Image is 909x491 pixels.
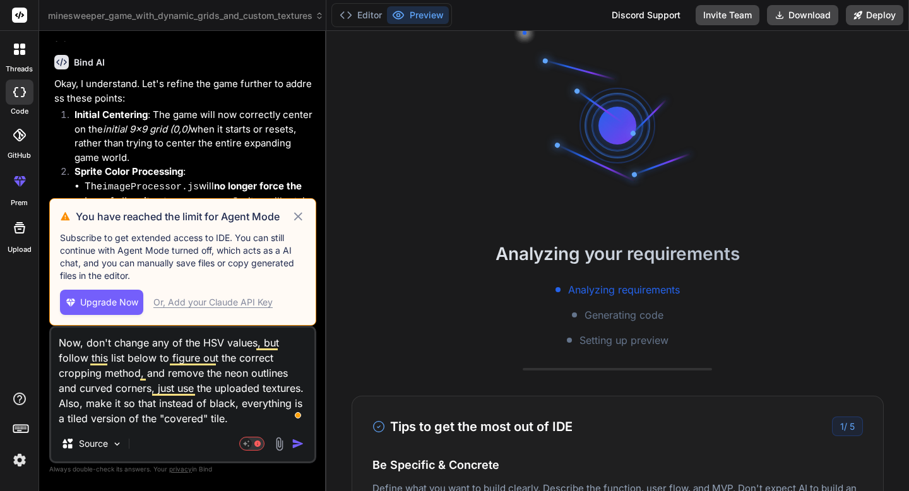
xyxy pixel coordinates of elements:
[604,5,688,25] div: Discord Support
[51,328,314,426] textarea: To enrich screen reader interactions, please activate Accessibility in Grammarly extension settings
[8,150,31,161] label: GitHub
[74,165,183,177] strong: Sprite Color Processing
[85,179,314,223] li: The will . Sprites will retain their original colors.
[49,463,316,475] p: Always double-check its answers. Your in Bind
[832,417,863,436] div: /
[80,296,138,309] span: Upgrade Now
[76,209,291,224] h3: You have reached the limit for Agent Mode
[335,6,387,24] button: Editor
[48,9,324,22] span: minesweeper_game_with_dynamic_grids_and_custom_textures
[74,109,148,121] strong: Initial Centering
[64,108,314,165] li: : The game will now correctly center on the when it starts or resets, rather than trying to cente...
[8,244,32,255] label: Upload
[11,106,28,117] label: code
[11,198,28,208] label: prem
[103,123,190,135] em: initial 9x9 grid (0,0)
[846,5,903,25] button: Deploy
[102,182,199,192] code: imageProcessor.js
[60,290,143,315] button: Upgrade Now
[767,5,838,25] button: Download
[292,437,304,450] img: icon
[64,165,314,294] li: :
[9,449,30,471] img: settings
[153,296,273,309] div: Or, Add your Claude API Key
[60,232,306,282] p: Subscribe to get extended access to IDE. You can still continue with Agent Mode turned off, which...
[54,77,314,105] p: Okay, I understand. Let's refine the game further to address these points:
[568,282,680,297] span: Analyzing requirements
[6,64,33,74] label: threads
[169,465,192,473] span: privacy
[850,421,855,432] span: 5
[272,437,287,451] img: attachment
[372,417,573,436] h3: Tips to get the most out of IDE
[585,307,663,322] span: Generating code
[372,456,863,473] h4: Be Specific & Concrete
[579,333,668,348] span: Setting up preview
[326,240,909,267] h2: Analyzing your requirements
[79,437,108,450] p: Source
[840,421,844,432] span: 1
[387,6,449,24] button: Preview
[74,56,105,69] h6: Bind AI
[112,439,122,449] img: Pick Models
[696,5,759,25] button: Invite Team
